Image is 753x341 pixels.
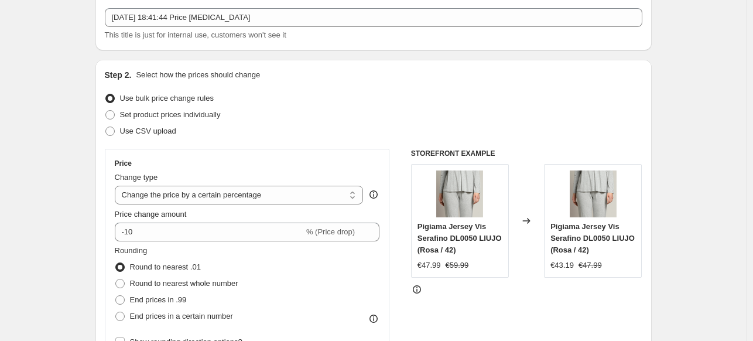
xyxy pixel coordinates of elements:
[115,210,187,219] span: Price change amount
[130,312,233,320] span: End prices in a certain number
[436,170,483,217] img: D-0050_80x.png
[115,246,148,255] span: Rounding
[550,260,574,271] div: €43.19
[130,279,238,288] span: Round to nearest whole number
[306,227,355,236] span: % (Price drop)
[417,260,441,271] div: €47.99
[120,110,221,119] span: Set product prices individually
[550,222,635,254] span: Pigiama Jersey Vis Serafino DL0050 LIUJO (Rosa / 42)
[368,189,379,200] div: help
[446,260,469,271] strike: €59.99
[115,223,304,241] input: -15
[136,69,260,81] p: Select how the prices should change
[115,159,132,168] h3: Price
[105,30,286,39] span: This title is just for internal use, customers won't see it
[105,8,642,27] input: 30% off holiday sale
[570,170,617,217] img: D-0050_80x.png
[120,94,214,103] span: Use bulk price change rules
[115,173,158,182] span: Change type
[130,262,201,271] span: Round to nearest .01
[417,222,502,254] span: Pigiama Jersey Vis Serafino DL0050 LIUJO (Rosa / 42)
[411,149,642,158] h6: STOREFRONT EXAMPLE
[120,127,176,135] span: Use CSV upload
[105,69,132,81] h2: Step 2.
[130,295,187,304] span: End prices in .99
[579,260,602,271] strike: €47.99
